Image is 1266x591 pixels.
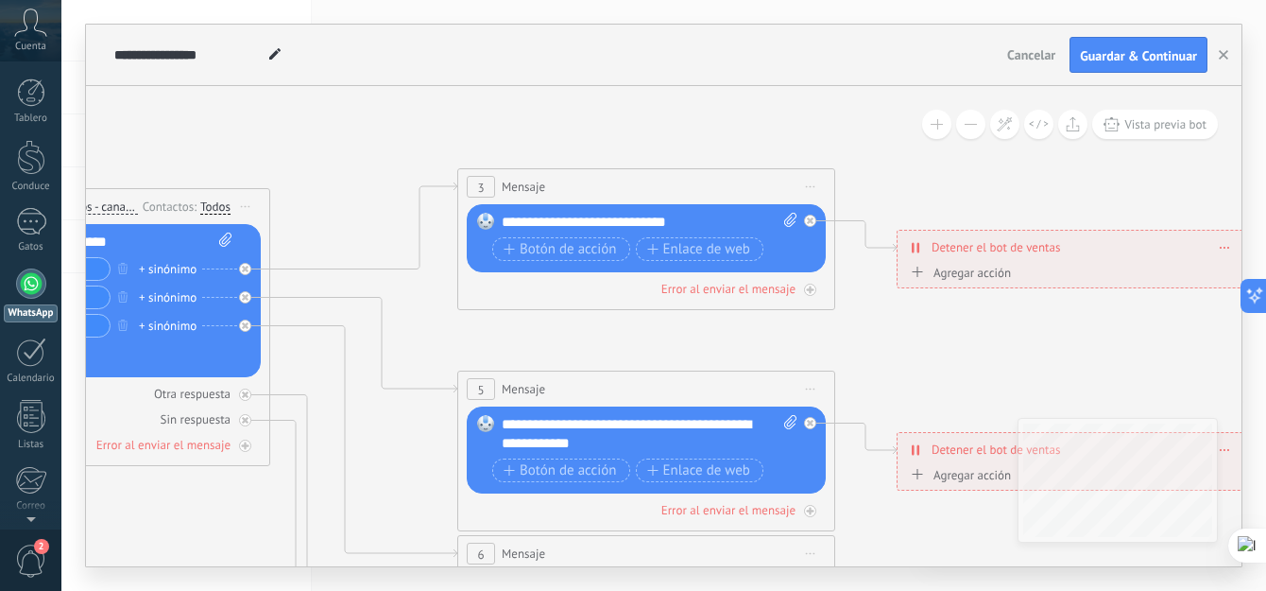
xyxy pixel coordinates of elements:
[477,547,484,563] span: 6
[932,441,1060,459] span: Detener el bot de ventas
[502,178,545,196] span: Mensaje
[143,198,200,216] div: Contactos:
[96,437,231,453] div: Error al enviar el mensaje
[200,200,231,215] div: Todos
[477,382,484,398] span: 5
[520,463,617,478] font: Botón de acción
[4,439,59,451] div: Listas
[663,463,750,478] font: Enlace de web
[4,304,58,322] div: WhatsApp
[636,237,763,261] button: Enlace de web
[139,260,197,279] div: + sinónimo
[663,242,750,257] font: Enlace de web
[933,468,1011,482] font: Agregar acción
[1080,49,1197,62] span: Guardar & Continuar
[4,373,59,385] div: Calendario
[1000,41,1063,69] button: Cancelar
[520,242,617,257] font: Botón de acción
[1092,110,1218,139] button: Vista previa bot
[492,459,630,482] button: Botón de acción
[932,238,1060,256] span: Detener el bot de ventas
[636,459,763,482] button: Enlace de web
[161,411,231,427] div: Sin respuesta
[139,288,197,307] div: + sinónimo
[1069,37,1207,73] button: Guardar & Continuar
[154,386,231,402] div: Otra respuesta
[661,281,796,297] div: Error al enviar el mensaje
[4,181,59,193] div: Conduce
[477,180,484,196] span: 3
[139,317,197,336] div: + sinónimo
[661,502,796,518] div: Error al enviar el mensaje
[502,380,545,398] span: Mensaje
[933,266,1011,280] font: Agregar acción
[1124,116,1206,132] span: Vista previa bot
[4,500,59,513] div: Correo
[492,237,630,261] button: Botón de acción
[4,113,59,125] div: Tablero
[34,539,49,554] span: 2
[502,545,545,563] span: Mensaje
[1007,46,1055,63] span: Cancelar
[4,241,59,253] div: Gatos
[15,41,46,53] span: Cuenta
